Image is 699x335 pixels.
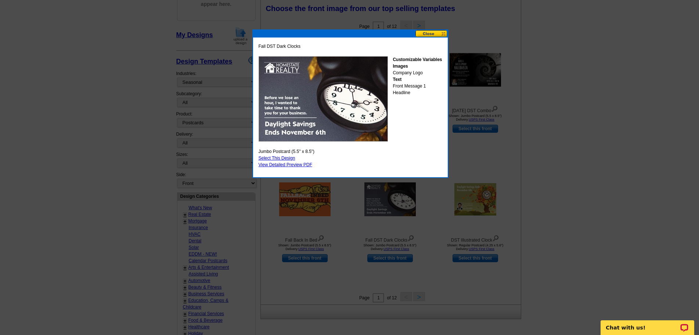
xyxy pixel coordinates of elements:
[259,43,300,50] span: Fall DST Dark Clocks
[259,148,315,155] span: Jumbo Postcard (5.5" x 8.5")
[259,162,313,167] a: View Detailed Preview PDF
[259,56,388,142] img: GENPJF_dst_darkclock_2022.jpg
[393,64,408,69] strong: Images
[393,56,442,96] div: Company Logo Front Message 1 Headline
[393,57,442,62] strong: Customizable Variables
[259,156,295,161] a: Select This Design
[596,312,699,335] iframe: LiveChat chat widget
[393,77,401,82] strong: Text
